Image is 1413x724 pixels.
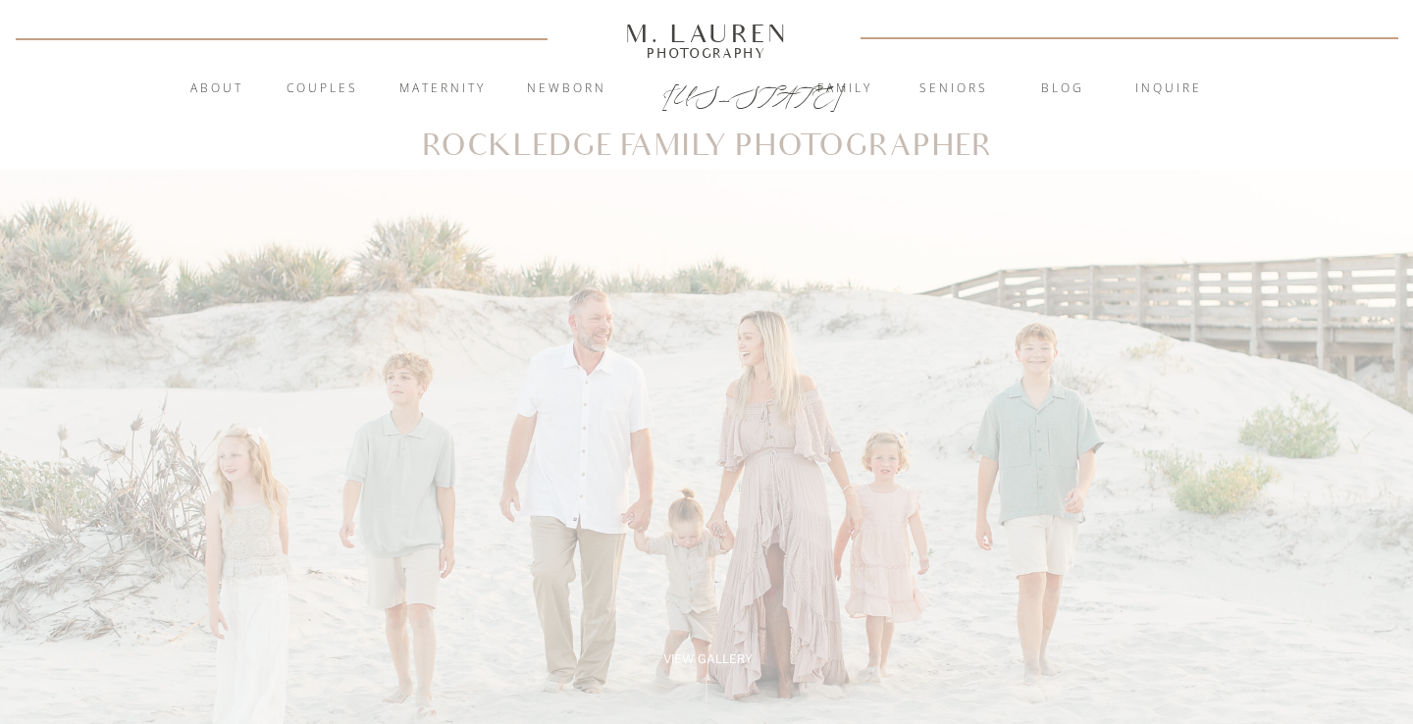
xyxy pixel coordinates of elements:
a: M. Lauren [566,23,847,44]
a: Newborn [513,79,619,99]
h1: Rockledge Family Photographer [421,132,993,161]
a: Family [792,79,898,99]
a: Photography [616,48,797,58]
a: About [179,79,254,99]
a: Seniors [901,79,1007,99]
a: Maternity [390,79,496,99]
a: inquire [1116,79,1222,99]
a: blog [1010,79,1116,99]
a: [US_STATE] [662,80,752,104]
a: View Gallery [641,650,774,668]
a: Couples [269,79,375,99]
